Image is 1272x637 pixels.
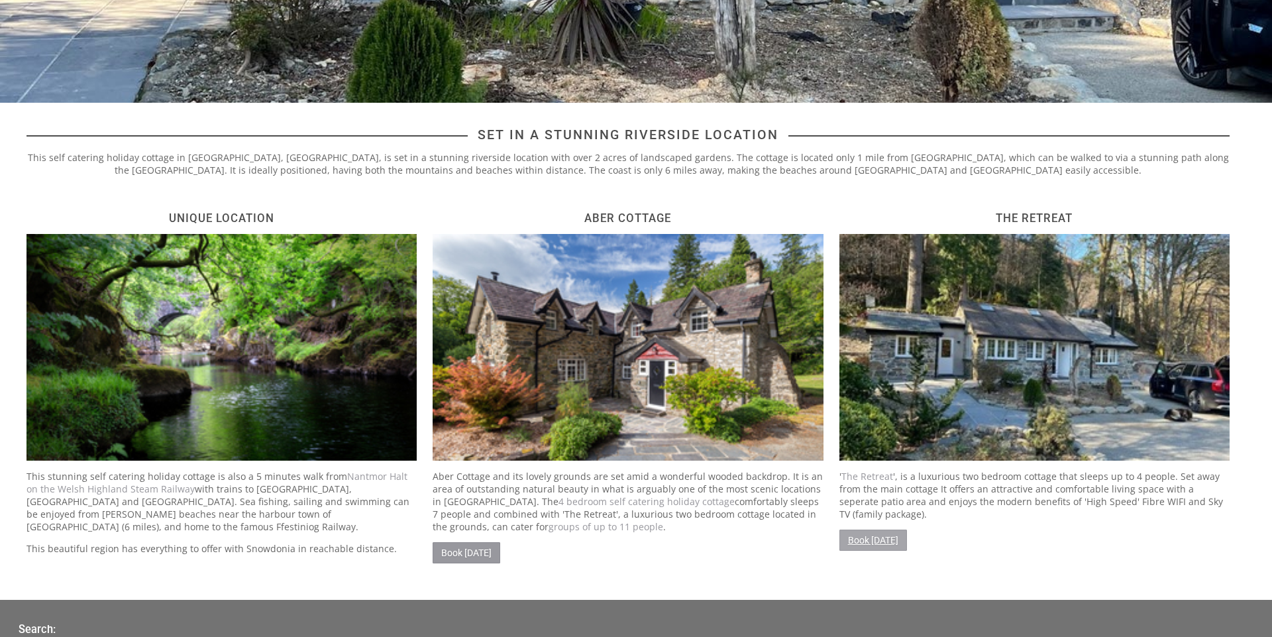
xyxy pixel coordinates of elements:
h2: Unique Location [26,211,417,225]
p: Aber Cottage and its lovely grounds are set amid a wonderful wooded backdrop. It is an area of ou... [433,470,823,533]
a: 4 bedroom self catering holiday cottage [558,495,735,508]
h2: The Retreat [839,211,1230,225]
h2: Aber Cottage [433,211,823,225]
p: This self catering holiday cottage in [GEOGRAPHIC_DATA], [GEOGRAPHIC_DATA], is set in a stunning ... [26,151,1230,176]
p: This stunning self catering holiday cottage is also a 5 minutes walk from with trains to [GEOGRAP... [26,470,417,533]
img: _MG_9872_River___Bridge-43.full.jpg [26,234,417,461]
h3: Search: [19,623,384,636]
img: _MG_9792_Exterior_front-27.full.jpg [433,234,823,461]
a: The Retreat [841,470,893,483]
a: Book [DATE] [839,530,907,551]
p: This beautiful region has everything to offer with Snowdonia in reachable distance. [26,542,417,555]
img: aber.full.jpeg [839,234,1230,461]
span: Set in a stunning riverside location [468,127,788,143]
a: Book [DATE] [433,542,500,563]
p: ' ', is a luxurious two bedroom cottage that sleeps up to 4 people. Set away from the main cottag... [839,470,1230,520]
a: groups of up to 11 people [549,520,663,533]
a: Nantmor Halt on the Welsh Highland Steam Railway [26,470,407,495]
